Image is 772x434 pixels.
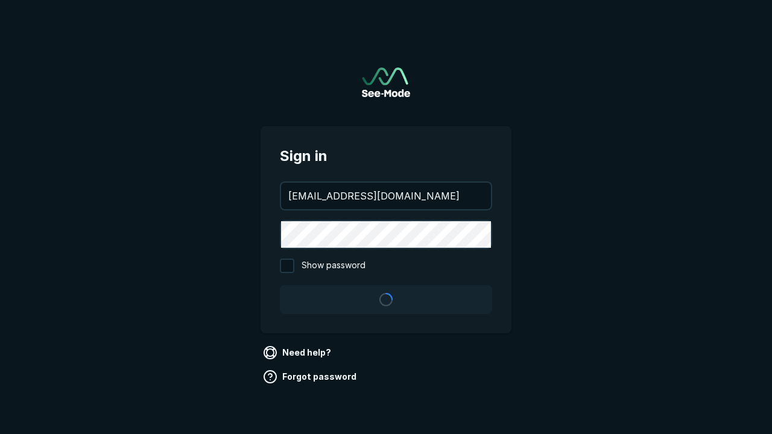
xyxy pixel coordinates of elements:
span: Sign in [280,145,492,167]
img: See-Mode Logo [362,68,410,97]
a: Go to sign in [362,68,410,97]
span: Show password [302,259,365,273]
input: your@email.com [281,183,491,209]
a: Forgot password [261,367,361,386]
a: Need help? [261,343,336,362]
